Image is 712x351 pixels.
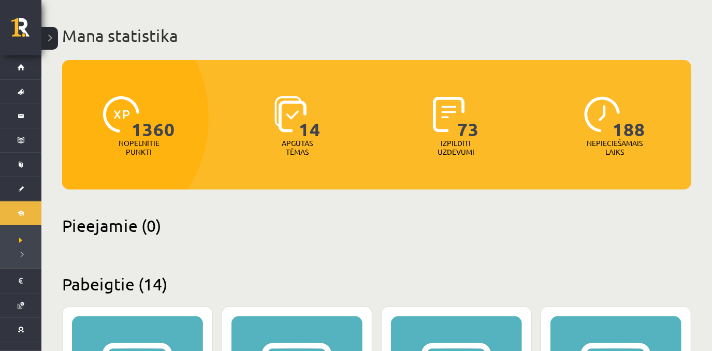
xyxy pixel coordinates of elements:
span: 188 [613,96,645,139]
h1: Mana statistika [62,25,691,46]
p: Nepieciešamais laiks [587,139,643,156]
p: Nopelnītie punkti [119,139,159,156]
span: 1360 [132,96,175,139]
img: icon-completed-tasks-ad58ae20a441b2904462921112bc710f1caf180af7a3daa7317a5a94f2d26646.svg [433,96,465,133]
img: icon-xp-0682a9bc20223a9ccc6f5883a126b849a74cddfe5390d2b41b4391c66f2066e7.svg [103,96,139,133]
img: icon-clock-7be60019b62300814b6bd22b8e044499b485619524d84068768e800edab66f18.svg [584,96,620,133]
h2: Pabeigtie (14) [62,274,691,294]
span: 73 [457,96,479,139]
p: Izpildīti uzdevumi [436,139,476,156]
img: icon-learned-topics-4a711ccc23c960034f471b6e78daf4a3bad4a20eaf4de84257b87e66633f6470.svg [274,96,307,133]
a: Rīgas 1. Tālmācības vidusskola [11,18,41,44]
p: Apgūtās tēmas [277,139,317,156]
h2: Pieejamie (0) [62,215,691,236]
span: 14 [299,96,321,139]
